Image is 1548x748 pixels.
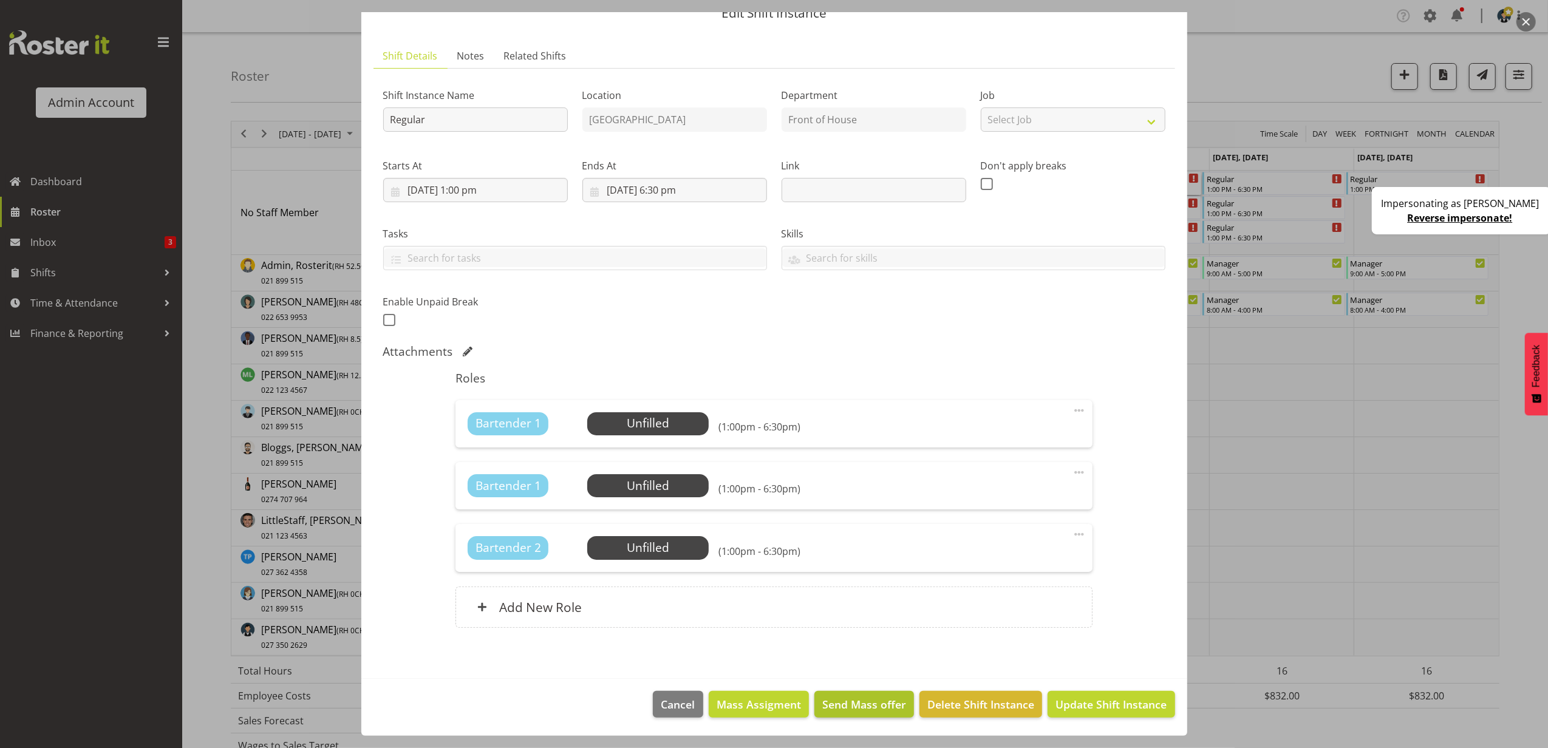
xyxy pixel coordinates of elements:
h6: (1:00pm - 6:30pm) [718,483,800,495]
button: Delete Shift Instance [919,691,1042,718]
span: Bartender 1 [476,415,541,432]
label: Ends At [582,158,767,173]
span: Delete Shift Instance [927,696,1034,712]
label: Link [782,158,966,173]
span: Update Shift Instance [1055,696,1167,712]
span: Bartender 2 [476,539,541,557]
span: Unfilled [627,477,669,494]
label: Skills [782,226,1165,241]
span: Cancel [661,696,695,712]
button: Cancel [653,691,703,718]
span: Bartender 1 [476,477,541,495]
label: Shift Instance Name [383,88,568,103]
label: Job [981,88,1165,103]
input: Click to select... [383,178,568,202]
button: Feedback - Show survey [1525,333,1548,415]
label: Department [782,88,966,103]
h5: Attachments [383,344,453,359]
span: Unfilled [627,539,669,556]
span: Send Mass offer [822,696,906,712]
span: Mass Assigment [717,696,801,712]
span: Related Shifts [504,49,567,63]
h6: (1:00pm - 6:30pm) [718,545,800,557]
button: Mass Assigment [709,691,809,718]
h6: (1:00pm - 6:30pm) [718,421,800,433]
label: Don't apply breaks [981,158,1165,173]
label: Tasks [383,226,767,241]
span: Notes [457,49,485,63]
input: Click to select... [582,178,767,202]
label: Location [582,88,767,103]
p: Edit Shift Instance [373,7,1175,19]
input: Search for skills [782,248,1165,267]
h6: Add New Role [499,599,582,615]
span: Shift Details [383,49,438,63]
p: Impersonating as [PERSON_NAME] [1381,196,1539,211]
input: Search for tasks [384,248,766,267]
input: Shift Instance Name [383,107,568,132]
label: Enable Unpaid Break [383,294,568,309]
span: Feedback [1531,345,1542,387]
h5: Roles [455,371,1093,386]
a: Reverse impersonate! [1408,211,1513,225]
label: Starts At [383,158,568,173]
button: Update Shift Instance [1048,691,1175,718]
span: Unfilled [627,415,669,431]
button: Send Mass offer [814,691,914,718]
